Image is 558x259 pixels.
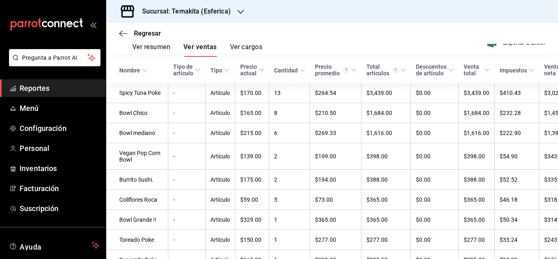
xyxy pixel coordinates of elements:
td: Toreado Poke [106,230,168,250]
span: Suscripción [20,203,99,214]
td: 2 [269,143,310,170]
span: Tipo [210,67,230,74]
td: $73.00 [310,190,362,210]
span: Nombre [119,67,147,74]
span: Configuración [20,123,99,134]
div: Impuestos [500,67,527,74]
td: - [168,190,205,210]
td: $1,684.00 [459,103,495,123]
span: Ayuda [20,241,89,250]
td: $50.34 [495,210,539,230]
td: Bowl mediano [106,123,168,143]
td: $388.00 [459,170,495,190]
td: $199.00 [310,143,362,170]
span: Venta total [464,63,490,77]
td: $0.00 [411,170,459,190]
span: Facturación [20,183,99,194]
div: Tipo de artículo [173,63,193,77]
td: $194.00 [310,170,362,190]
div: Tipo [210,67,222,74]
span: Precio actual [240,63,264,77]
td: $0.00 [411,230,459,250]
td: Artículo [205,103,235,123]
td: - [168,83,205,103]
td: Burrito Sushi. [106,170,168,190]
span: Impuestos [500,67,534,74]
button: open_drawer_menu [90,21,96,28]
td: $3,439.00 [459,83,495,103]
td: $277.00 [362,230,411,250]
span: Reportes [20,83,99,94]
span: Inventarios [20,163,99,174]
td: $232.28 [495,103,539,123]
td: 8 [269,103,310,123]
span: Menú [20,103,99,114]
td: - [168,103,205,123]
td: $277.00 [459,230,495,250]
td: $365.00 [362,190,411,210]
td: 5 [269,190,310,210]
div: Precio actual [240,63,257,77]
span: Regresar [134,29,161,37]
td: 1 [269,210,310,230]
td: $215.00 [235,123,269,143]
td: $1,616.00 [459,123,495,143]
td: $210.50 [310,103,362,123]
td: $1,616.00 [362,123,411,143]
td: 1 [269,230,310,250]
td: $52.52 [495,170,539,190]
td: 6 [269,123,310,143]
td: $365.00 [459,190,495,210]
a: Pregunta a Parrot AI [6,59,100,68]
td: - [168,143,205,170]
td: $139.00 [235,143,269,170]
td: $365.00 [459,210,495,230]
td: - [168,170,205,190]
button: Pregunta a Parrot AI [9,49,100,66]
td: $165.00 [235,103,269,123]
td: Artículo [205,170,235,190]
button: Ver cargos [230,43,263,57]
td: Artículo [205,123,235,143]
svg: Precio promedio = Total artículos / cantidad [343,67,349,73]
td: $3,439.00 [362,83,411,103]
td: $277.00 [310,230,362,250]
td: - [168,123,205,143]
td: $0.00 [411,83,459,103]
td: $175.00 [235,170,269,190]
td: $170.00 [235,83,269,103]
td: $264.54 [310,83,362,103]
td: $388.00 [362,170,411,190]
div: navigation tabs [132,43,262,57]
td: $222.90 [495,123,539,143]
td: 2 [269,170,310,190]
td: Bowl Grande !! [106,210,168,230]
td: $0.00 [411,210,459,230]
h3: Sucursal: Temakita (Esferica) [136,7,231,16]
span: Cantidad [274,67,305,74]
div: Precio promedio [315,63,349,77]
svg: El total artículos considera cambios de precios en los artículos así como costos adicionales por ... [393,67,399,73]
td: Artículo [205,230,235,250]
div: Total artículos [366,63,399,77]
td: $398.00 [362,143,411,170]
td: $54.90 [495,143,539,170]
td: Vegan Pop Corn Bowl [106,143,168,170]
span: Descuentos de artículo [416,63,454,77]
td: Coliflores Roca [106,190,168,210]
td: Artículo [205,190,235,210]
td: $410.43 [495,83,539,103]
td: $1,684.00 [362,103,411,123]
div: Venta total [464,63,482,77]
span: Personal [20,143,99,154]
td: - [168,210,205,230]
td: $59.00 [235,190,269,210]
td: Artículo [205,83,235,103]
td: $269.33 [310,123,362,143]
div: Descuentos de artículo [416,63,446,77]
td: $46.18 [495,190,539,210]
div: Cantidad [274,67,298,74]
td: $0.00 [411,190,459,210]
button: Regresar [119,29,161,37]
span: Total artículos [366,63,406,77]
